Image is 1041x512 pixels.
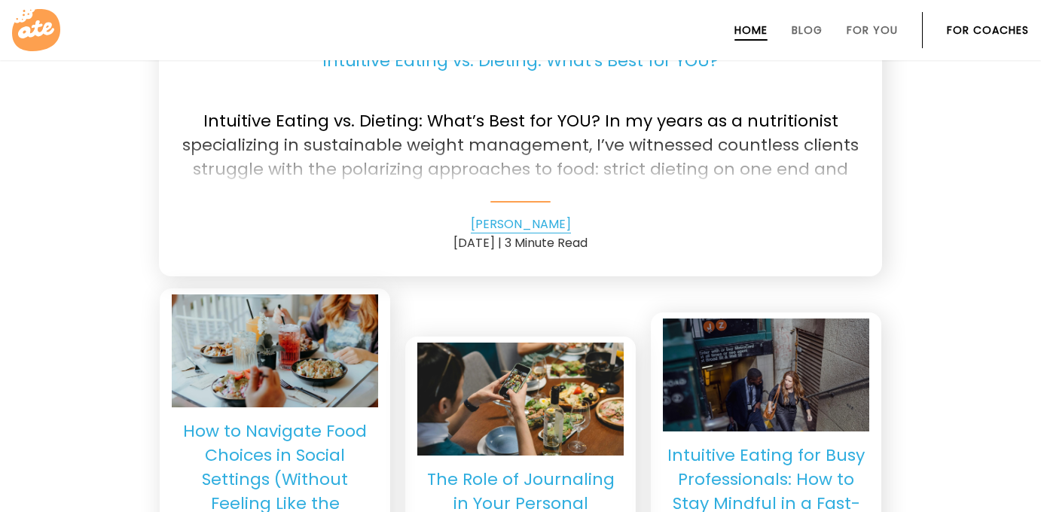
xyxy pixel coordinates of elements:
a: Social Eating. Image: Pexels - thecactusena ‎ [172,294,378,407]
p: Intuitive Eating vs. Dieting: What’s Best for YOU? In my years as a nutritionist specializing in ... [171,97,870,181]
a: Intuitive Eating vs. Dieting: What's Best for YOU? Intuitive Eating vs. Dieting: What’s Best for ... [171,25,870,203]
div: [DATE] | 3 Minute Read [171,233,870,252]
a: intuitive eating for bust professionals. Image: Pexels - Mizuno K [663,318,869,431]
a: Home [734,24,768,36]
img: Social Eating. Image: Pexels - thecactusena ‎ [172,293,378,408]
a: Blog [792,24,823,36]
img: intuitive eating for bust professionals. Image: Pexels - Mizuno K [663,306,869,443]
a: Role of journaling. Image: Pexels - cottonbro studio [417,343,624,456]
a: For Coaches [947,24,1029,36]
a: [PERSON_NAME] [471,215,571,233]
p: Intuitive Eating vs. Dieting: What's Best for YOU? [171,25,870,97]
a: For You [847,24,898,36]
img: Role of journaling. Image: Pexels - cottonbro studio [417,337,624,460]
